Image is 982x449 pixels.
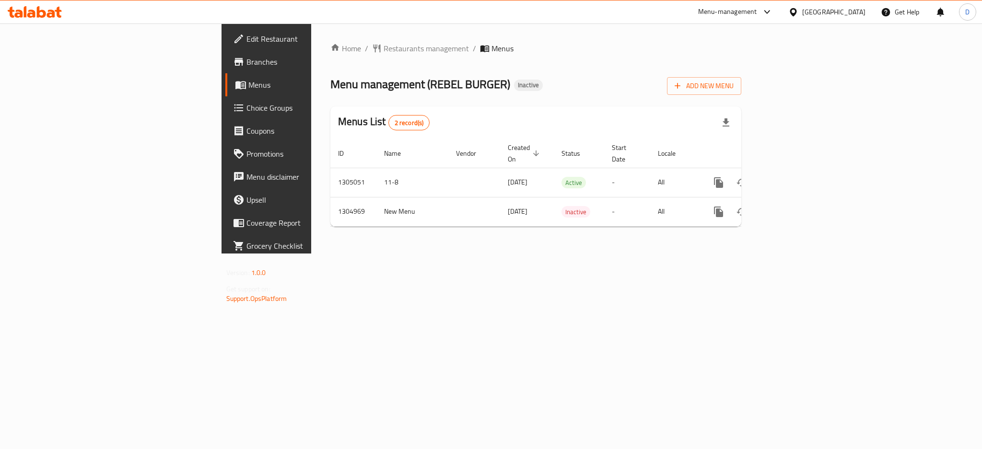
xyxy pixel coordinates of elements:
[384,43,469,54] span: Restaurants management
[248,79,378,91] span: Menus
[730,171,753,194] button: Change Status
[700,139,807,168] th: Actions
[514,81,543,89] span: Inactive
[802,7,865,17] div: [GEOGRAPHIC_DATA]
[225,234,386,257] a: Grocery Checklist
[330,139,807,227] table: enhanced table
[508,205,527,218] span: [DATE]
[372,43,469,54] a: Restaurants management
[388,115,430,130] div: Total records count
[251,266,266,279] span: 1.0.0
[246,171,378,183] span: Menu disclaimer
[225,73,386,96] a: Menus
[225,142,386,165] a: Promotions
[246,240,378,252] span: Grocery Checklist
[508,176,527,188] span: [DATE]
[561,177,586,188] span: Active
[225,50,386,73] a: Branches
[225,211,386,234] a: Coverage Report
[225,165,386,188] a: Menu disclaimer
[389,118,430,127] span: 2 record(s)
[225,188,386,211] a: Upsell
[338,148,356,159] span: ID
[246,102,378,114] span: Choice Groups
[730,200,753,223] button: Change Status
[456,148,489,159] span: Vendor
[707,171,730,194] button: more
[246,148,378,160] span: Promotions
[338,115,430,130] h2: Menus List
[226,292,287,305] a: Support.OpsPlatform
[675,80,734,92] span: Add New Menu
[561,207,590,218] span: Inactive
[225,96,386,119] a: Choice Groups
[246,194,378,206] span: Upsell
[225,27,386,50] a: Edit Restaurant
[707,200,730,223] button: more
[514,80,543,91] div: Inactive
[604,197,650,226] td: -
[667,77,741,95] button: Add New Menu
[612,142,639,165] span: Start Date
[508,142,542,165] span: Created On
[330,43,741,54] nav: breadcrumb
[473,43,476,54] li: /
[376,197,448,226] td: New Menu
[698,6,757,18] div: Menu-management
[965,7,970,17] span: D
[376,168,448,197] td: 11-8
[246,125,378,137] span: Coupons
[330,73,510,95] span: Menu management ( REBEL BURGER )
[246,217,378,229] span: Coverage Report
[225,119,386,142] a: Coupons
[658,148,688,159] span: Locale
[226,266,250,279] span: Version:
[491,43,514,54] span: Menus
[246,33,378,45] span: Edit Restaurant
[226,283,270,295] span: Get support on:
[650,197,700,226] td: All
[604,168,650,197] td: -
[561,148,593,159] span: Status
[650,168,700,197] td: All
[384,148,413,159] span: Name
[246,56,378,68] span: Branches
[561,206,590,218] div: Inactive
[714,111,737,134] div: Export file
